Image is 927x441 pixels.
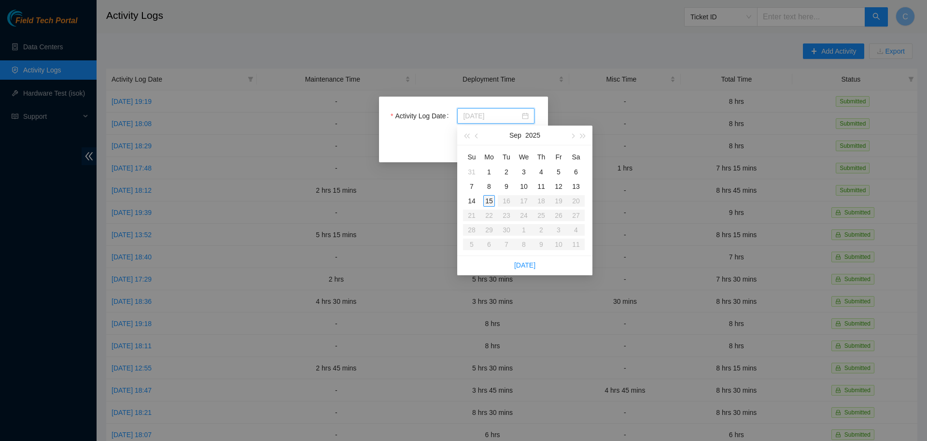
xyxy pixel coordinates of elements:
div: 8 [483,181,495,192]
button: Sep [509,126,521,145]
div: 7 [466,181,478,192]
td: 2025-09-02 [498,165,515,179]
td: 2025-09-13 [567,179,585,194]
div: 3 [518,166,530,178]
td: 2025-09-01 [480,165,498,179]
td: 2025-08-31 [463,165,480,179]
th: Th [533,149,550,165]
div: 12 [553,181,564,192]
div: 13 [570,181,582,192]
th: Tu [498,149,515,165]
td: 2025-09-08 [480,179,498,194]
div: 11 [535,181,547,192]
td: 2025-09-14 [463,194,480,208]
td: 2025-09-10 [515,179,533,194]
th: Su [463,149,480,165]
th: Fr [550,149,567,165]
div: 10 [518,181,530,192]
td: 2025-09-05 [550,165,567,179]
div: 15 [483,195,495,207]
div: 31 [466,166,478,178]
div: 5 [553,166,564,178]
label: Activity Log Date [391,108,452,124]
td: 2025-09-11 [533,179,550,194]
th: Sa [567,149,585,165]
a: [DATE] [514,261,535,269]
td: 2025-09-03 [515,165,533,179]
button: 2025 [525,126,540,145]
td: 2025-09-12 [550,179,567,194]
td: 2025-09-06 [567,165,585,179]
td: 2025-09-15 [480,194,498,208]
div: 6 [570,166,582,178]
div: 9 [501,181,512,192]
input: Activity Log Date [463,111,520,121]
td: 2025-09-07 [463,179,480,194]
th: We [515,149,533,165]
th: Mo [480,149,498,165]
div: 4 [535,166,547,178]
div: 1 [483,166,495,178]
div: 14 [466,195,478,207]
div: 2 [501,166,512,178]
td: 2025-09-09 [498,179,515,194]
td: 2025-09-04 [533,165,550,179]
